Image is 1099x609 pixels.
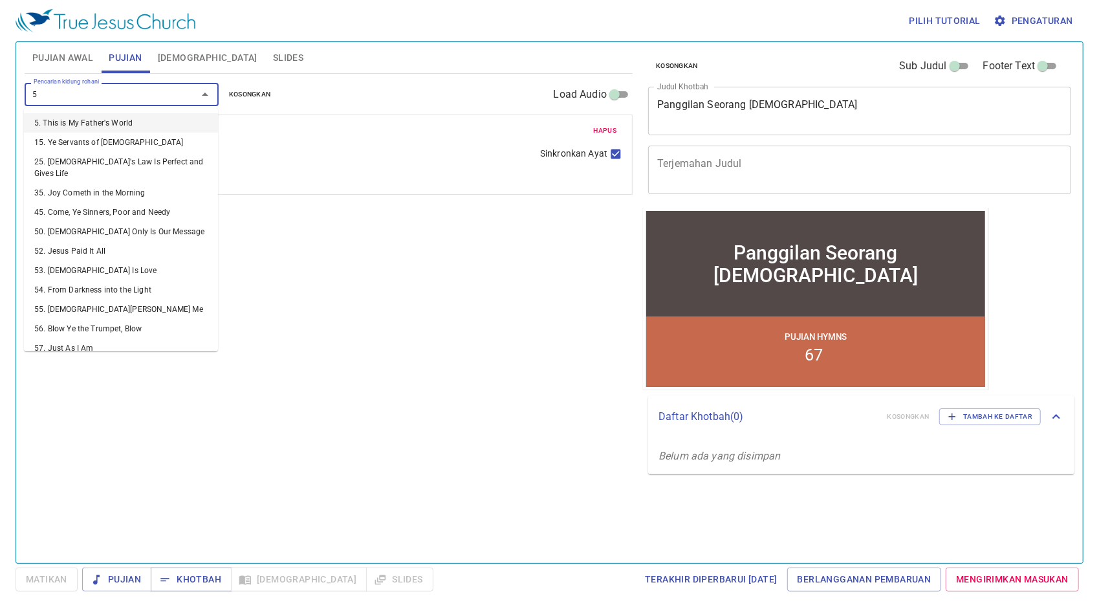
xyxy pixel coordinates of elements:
span: Pilih tutorial [909,13,981,29]
span: Footer Text [983,58,1036,74]
span: Sinkronkan Ayat [540,147,607,161]
span: Hapus [594,125,617,137]
li: 52. Jesus Paid It All [24,241,218,261]
span: Mengirimkan Masukan [956,571,1069,588]
a: Terakhir Diperbarui [DATE] [640,568,782,592]
span: Pujian [92,571,141,588]
li: 25. [DEMOGRAPHIC_DATA]'s Law Is Perfect and Gives Life [24,152,218,183]
span: Tambah ke Daftar [948,411,1032,423]
span: Berlangganan Pembaruan [798,571,931,588]
iframe: from-child [643,208,988,390]
button: Khotbah [151,568,232,592]
i: Belum ada yang disimpan [658,450,780,462]
button: Tambah ke Daftar [939,408,1041,425]
button: Pilih tutorial [904,9,986,33]
li: 15. Ye Servants of [DEMOGRAPHIC_DATA] [24,133,218,152]
span: Khotbah [161,571,221,588]
button: Hapus [586,123,625,138]
li: 50. [DEMOGRAPHIC_DATA] Only Is Our Message [24,222,218,241]
span: Pengaturan [996,13,1073,29]
span: Slides [273,50,303,66]
span: Pujian Awal [32,50,93,66]
span: [DEMOGRAPHIC_DATA] [158,50,257,66]
span: Kosongkan [229,89,271,100]
div: Daftar Khotbah(0)KosongkanTambah ke Daftar [648,395,1074,438]
span: Kosongkan [656,60,698,72]
span: Terakhir Diperbarui [DATE] [645,571,777,588]
span: Sub Judul [899,58,946,74]
textarea: Panggilan Seorang [DEMOGRAPHIC_DATA] [657,98,1062,123]
button: Pengaturan [991,9,1078,33]
li: 35. Joy Cometh in the Morning [24,183,218,203]
span: Load Audio [554,87,607,102]
button: Kosongkan [648,58,706,74]
li: 57. Just As I Am [24,338,218,358]
button: Close [196,85,214,104]
button: Kosongkan [221,87,279,102]
a: Berlangganan Pembaruan [787,568,942,592]
li: 5. This is My Father's World [24,113,218,133]
p: Daftar Khotbah ( 0 ) [658,409,877,425]
span: Pujian [109,50,142,66]
li: 55. [DEMOGRAPHIC_DATA][PERSON_NAME] Me [24,300,218,319]
li: 45. Come, Ye Sinners, Poor and Needy [24,203,218,222]
button: Pujian [82,568,151,592]
img: True Jesus Church [16,9,195,32]
a: Mengirimkan Masukan [946,568,1079,592]
li: 56. Blow Ye the Trumpet, Blow [24,319,218,338]
li: 54. From Darkness into the Light [24,280,218,300]
li: 53. [DEMOGRAPHIC_DATA] Is Love [24,261,218,280]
